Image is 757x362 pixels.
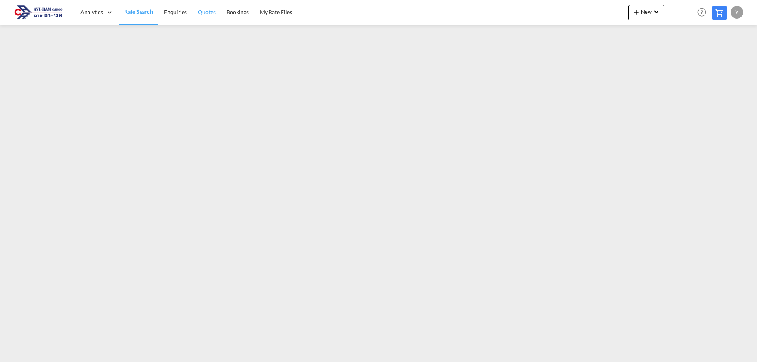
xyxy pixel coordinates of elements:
[124,8,153,15] span: Rate Search
[731,6,743,19] div: Y
[260,9,292,15] span: My Rate Files
[652,7,661,17] md-icon: icon-chevron-down
[164,9,187,15] span: Enquiries
[198,9,215,15] span: Quotes
[632,7,641,17] md-icon: icon-plus 400-fg
[80,8,103,16] span: Analytics
[632,9,661,15] span: New
[695,6,712,20] div: Help
[628,5,664,20] button: icon-plus 400-fgNewicon-chevron-down
[12,4,65,21] img: 166978e0a5f911edb4280f3c7a976193.png
[695,6,709,19] span: Help
[227,9,249,15] span: Bookings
